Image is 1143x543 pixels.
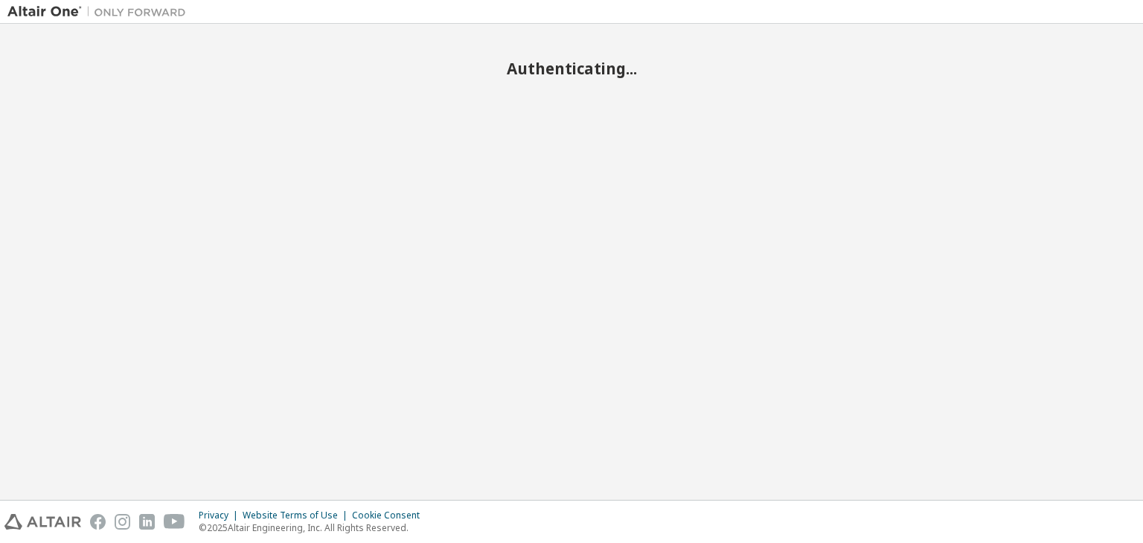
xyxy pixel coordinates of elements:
[164,514,185,530] img: youtube.svg
[139,514,155,530] img: linkedin.svg
[7,4,193,19] img: Altair One
[199,521,429,534] p: © 2025 Altair Engineering, Inc. All Rights Reserved.
[115,514,130,530] img: instagram.svg
[4,514,81,530] img: altair_logo.svg
[7,59,1136,78] h2: Authenticating...
[352,510,429,521] div: Cookie Consent
[199,510,243,521] div: Privacy
[243,510,352,521] div: Website Terms of Use
[90,514,106,530] img: facebook.svg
